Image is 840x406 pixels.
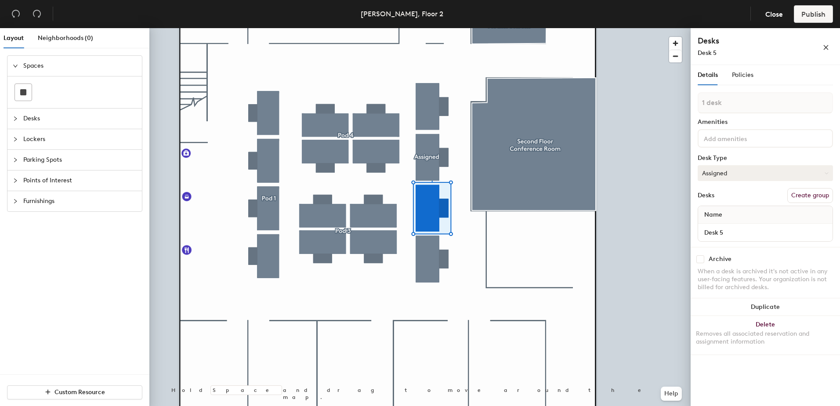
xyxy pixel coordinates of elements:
input: Add amenities [702,133,781,143]
span: Desk 5 [698,49,717,57]
h4: Desks [698,35,794,47]
div: Desk Type [698,155,833,162]
span: Close [765,10,783,18]
span: Neighborhoods (0) [38,34,93,42]
div: Removes all associated reservation and assignment information [696,330,835,346]
span: collapsed [13,178,18,183]
div: [PERSON_NAME], Floor 2 [361,8,443,19]
button: Help [661,387,682,401]
span: undo [11,9,20,18]
div: Amenities [698,119,833,126]
span: Details [698,71,718,79]
span: Policies [732,71,753,79]
button: Create group [787,188,833,203]
button: Publish [794,5,833,23]
button: Undo (⌘ + Z) [7,5,25,23]
button: Close [758,5,790,23]
button: Assigned [698,165,833,181]
span: collapsed [13,116,18,121]
span: close [823,44,829,51]
span: Spaces [23,56,137,76]
span: Layout [4,34,24,42]
button: DeleteRemoves all associated reservation and assignment information [691,316,840,355]
span: collapsed [13,199,18,204]
span: Furnishings [23,191,137,211]
span: Lockers [23,129,137,149]
span: Custom Resource [54,388,105,396]
div: Desks [698,192,714,199]
span: collapsed [13,137,18,142]
span: Name [700,207,727,223]
span: collapsed [13,157,18,163]
button: Duplicate [691,298,840,316]
span: Points of Interest [23,170,137,191]
button: Custom Resource [7,385,142,399]
span: Parking Spots [23,150,137,170]
input: Unnamed desk [700,226,831,239]
button: Redo (⌘ + ⇧ + Z) [28,5,46,23]
span: expanded [13,63,18,69]
span: Desks [23,109,137,129]
div: Archive [709,256,731,263]
div: When a desk is archived it's not active in any user-facing features. Your organization is not bil... [698,268,833,291]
